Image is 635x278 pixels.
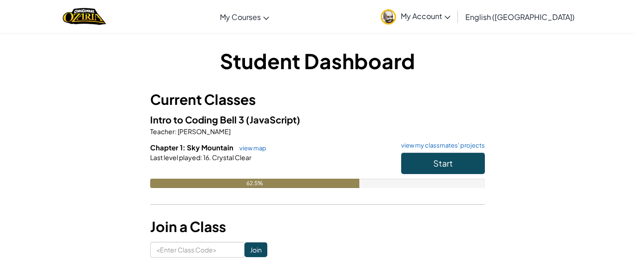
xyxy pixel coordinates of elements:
span: Crystal Clear [211,153,251,162]
span: Last level played [150,153,200,162]
img: avatar [381,9,396,25]
h3: Join a Class [150,216,485,237]
span: My Account [401,11,450,21]
a: view map [235,144,266,152]
h3: Current Classes [150,89,485,110]
h1: Student Dashboard [150,46,485,75]
span: [PERSON_NAME] [177,127,231,136]
img: Home [63,7,106,26]
span: Chapter 1: Sky Mountain [150,143,235,152]
span: English ([GEOGRAPHIC_DATA]) [465,12,575,22]
span: My Courses [220,12,261,22]
span: : [200,153,202,162]
button: Start [401,153,485,174]
input: <Enter Class Code> [150,242,245,258]
a: My Courses [215,4,274,29]
span: Teacher [150,127,175,136]
div: 62.5% [150,179,359,188]
span: (JavaScript) [246,114,300,125]
span: Intro to Coding Bell 3 [150,114,246,125]
a: Ozaria by CodeCombat logo [63,7,106,26]
a: English ([GEOGRAPHIC_DATA]) [461,4,579,29]
input: Join [245,242,267,257]
span: Start [433,158,453,168]
span: 16. [202,153,211,162]
span: : [175,127,177,136]
a: view my classmates' projects [397,142,485,149]
a: My Account [376,2,455,31]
